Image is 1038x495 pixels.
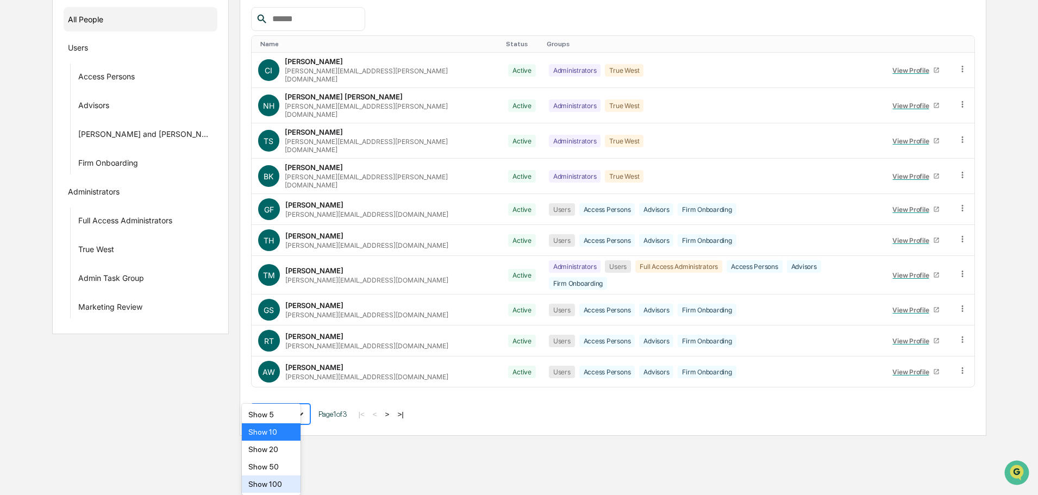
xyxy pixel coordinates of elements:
div: Past conversations [11,121,73,129]
div: Active [508,234,536,247]
a: View Profile [888,232,945,249]
span: Data Lookup [22,243,68,254]
div: [PERSON_NAME] [285,266,343,275]
a: View Profile [888,364,945,380]
div: View Profile [892,236,933,245]
div: Advisors [639,203,673,216]
div: Firm Onboarding [678,234,736,247]
div: Access Persons [579,304,635,316]
div: Show 10 [242,423,301,441]
div: Marketing Review [78,302,142,315]
a: View Profile [888,97,945,114]
div: Administrators [549,260,601,273]
span: GS [264,305,274,315]
div: Active [508,335,536,347]
span: [DATE] [96,177,118,186]
span: BK [264,172,273,181]
div: Firm Onboarding [549,277,607,290]
div: Show 5 [242,406,301,423]
div: Access Persons [579,335,635,347]
div: Firm Onboarding [678,335,736,347]
div: [PERSON_NAME][EMAIL_ADDRESS][DOMAIN_NAME] [285,210,448,218]
div: True West [78,245,114,258]
div: Users [549,203,575,216]
span: • [90,148,94,156]
div: View Profile [892,172,933,180]
button: |< [355,410,368,419]
div: Advisors [639,335,673,347]
div: Active [508,64,536,77]
div: Active [508,366,536,378]
img: Tammy Steffen [11,137,28,155]
div: Toggle SortBy [960,40,970,48]
span: [DATE] [96,148,118,156]
div: 🗄️ [79,223,87,232]
div: [PERSON_NAME] [285,363,343,372]
div: Full Access Administrators [635,260,722,273]
span: CI [265,66,272,75]
a: 🗄️Attestations [74,218,139,237]
div: True West [605,64,643,77]
div: Administrators [549,135,601,147]
span: Pylon [108,270,132,278]
div: Toggle SortBy [506,40,538,48]
div: [PERSON_NAME] [285,231,343,240]
div: True West [605,170,643,183]
div: [PERSON_NAME] [PERSON_NAME] [285,92,403,101]
div: 🖐️ [11,223,20,232]
div: Users [549,366,575,378]
div: [PERSON_NAME] [285,200,343,209]
a: View Profile [888,168,945,185]
span: AW [262,367,275,377]
div: View Profile [892,137,933,145]
div: Active [508,135,536,147]
div: Active [508,99,536,112]
a: 🔎Data Lookup [7,239,73,258]
div: Advisors [639,234,673,247]
div: [PERSON_NAME][EMAIL_ADDRESS][DOMAIN_NAME] [285,276,448,284]
div: True West [605,135,643,147]
span: GF [264,205,274,214]
div: [PERSON_NAME] [285,128,343,136]
div: 🔎 [11,244,20,253]
div: We're available if you need us! [49,94,149,103]
div: [PERSON_NAME][EMAIL_ADDRESS][PERSON_NAME][DOMAIN_NAME] [285,102,496,118]
div: Toggle SortBy [886,40,947,48]
div: Firm Onboarding [678,366,736,378]
div: [PERSON_NAME][EMAIL_ADDRESS][DOMAIN_NAME] [285,241,448,249]
div: [PERSON_NAME] [285,301,343,310]
span: TM [263,271,275,280]
div: Advisors [639,304,673,316]
div: Active [508,304,536,316]
p: How can we help? [11,23,198,40]
div: Firm Onboarding [678,203,736,216]
iframe: Open customer support [1003,459,1033,488]
span: • [90,177,94,186]
a: View Profile [888,133,945,149]
div: Active [508,269,536,281]
div: Access Persons [579,234,635,247]
div: Users [605,260,631,273]
div: View Profile [892,337,933,345]
div: Access Persons [579,203,635,216]
div: Users [549,304,575,316]
div: Advisors [787,260,821,273]
a: View Profile [888,333,945,349]
span: Page 1 of 3 [318,410,347,418]
div: Firm Onboarding [678,304,736,316]
button: > [382,410,393,419]
div: Administrators [68,187,120,200]
div: View Profile [892,306,933,314]
button: < [370,410,380,419]
div: [PERSON_NAME][EMAIL_ADDRESS][PERSON_NAME][DOMAIN_NAME] [285,173,496,189]
button: >| [394,410,407,419]
div: Administrators [549,99,601,112]
div: [PERSON_NAME] [285,57,343,66]
span: Attestations [90,222,135,233]
div: Advisors [78,101,109,114]
span: [PERSON_NAME] [34,148,88,156]
div: [PERSON_NAME][EMAIL_ADDRESS][DOMAIN_NAME] [285,342,448,350]
button: Start new chat [185,86,198,99]
span: NH [263,101,274,110]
